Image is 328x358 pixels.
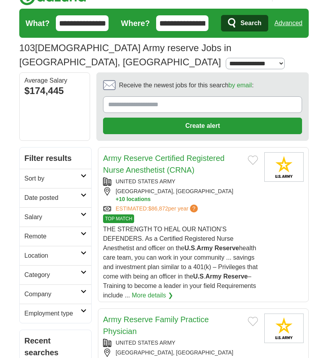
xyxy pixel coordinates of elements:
[24,84,85,98] div: $174,445
[248,317,258,326] button: Add to favorite jobs
[103,154,225,174] a: Army Reserve Certified Registered Nurse Anesthetist (CRNA)
[103,214,134,223] span: TOP MATCH
[20,207,91,227] a: Salary
[116,196,258,203] button: +10 locations
[184,245,195,251] strong: U.S
[264,314,304,343] img: United States Army logo
[20,284,91,304] a: Company
[20,188,91,207] a: Date posted
[248,155,258,165] button: Add to favorite jobs
[197,245,213,251] strong: Army
[119,81,253,90] span: Receive the newest jobs for this search :
[24,270,81,280] h2: Category
[116,196,119,203] span: +
[19,41,35,55] span: 103
[24,309,81,318] h2: Employment type
[103,226,258,299] span: THE STRENGTH TO HEAL OUR NATION’S DEFENDERS. As a Certified Registered Nurse Anesthetist and offi...
[264,152,304,182] img: United States Army logo
[24,290,81,299] h2: Company
[116,205,199,213] a: ESTIMATED:$86,872per year?
[275,15,302,31] a: Advanced
[193,273,204,280] strong: U.S
[214,245,239,251] strong: Reserve
[24,232,81,241] h2: Remote
[103,118,302,134] button: Create alert
[20,148,91,169] h2: Filter results
[116,340,175,346] a: UNITED STATES ARMY
[20,265,91,284] a: Category
[24,251,81,260] h2: Location
[190,205,198,212] span: ?
[24,193,81,203] h2: Date posted
[103,187,258,203] div: [GEOGRAPHIC_DATA], [GEOGRAPHIC_DATA]
[20,304,91,323] a: Employment type
[121,17,150,29] label: Where?
[205,273,221,280] strong: Army
[24,212,81,222] h2: Salary
[24,174,81,183] h2: Sort by
[116,178,175,185] a: UNITED STATES ARMY
[132,291,173,300] a: More details ❯
[26,17,50,29] label: What?
[19,42,231,67] h1: [DEMOGRAPHIC_DATA] Army reserve Jobs in [GEOGRAPHIC_DATA], [GEOGRAPHIC_DATA]
[221,15,268,31] button: Search
[20,246,91,265] a: Location
[228,82,252,89] a: by email
[20,169,91,188] a: Sort by
[103,315,209,336] a: Army Reserve Family Practice Physician
[20,227,91,246] a: Remote
[148,205,168,212] span: $86,872
[240,15,261,31] span: Search
[223,273,248,280] strong: Reserve
[24,78,85,84] div: Average Salary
